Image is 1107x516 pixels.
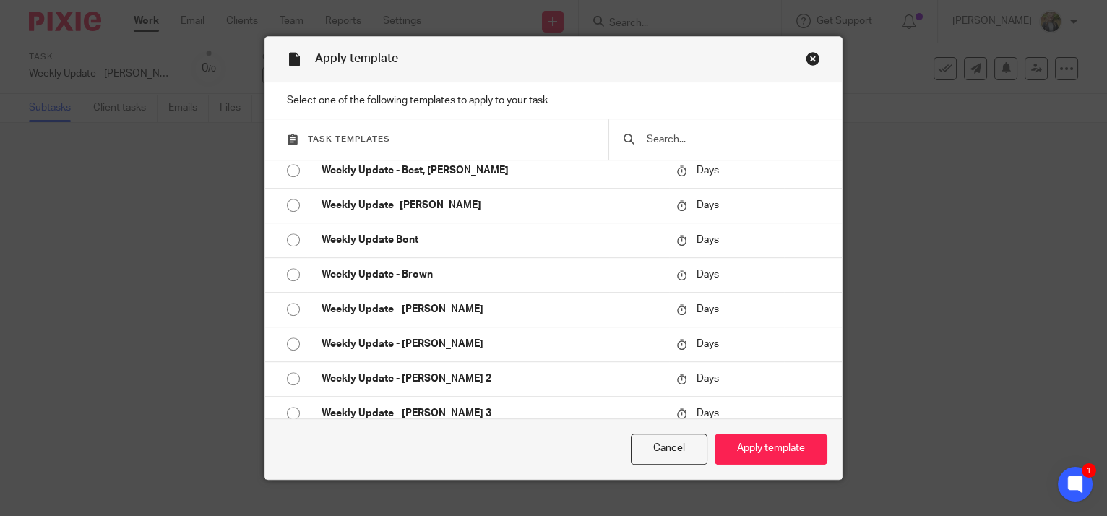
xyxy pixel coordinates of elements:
[715,434,827,465] button: Apply template
[322,163,662,178] p: Weekly Update - Best, [PERSON_NAME]
[697,304,719,314] span: Days
[697,200,719,210] span: Days
[697,408,719,418] span: Days
[315,53,398,64] span: Apply template
[697,339,719,349] span: Days
[322,198,662,212] p: Weekly Update- [PERSON_NAME]
[645,132,827,147] input: Search...
[322,267,662,282] p: Weekly Update - Brown
[322,337,662,351] p: Weekly Update - [PERSON_NAME]
[322,371,662,386] p: Weekly Update - [PERSON_NAME] 2
[806,51,820,66] div: Close this dialog window
[631,434,707,465] button: Cancel
[697,270,719,280] span: Days
[322,302,662,317] p: Weekly Update - [PERSON_NAME]
[1082,463,1096,478] div: 1
[697,374,719,384] span: Days
[697,165,719,176] span: Days
[308,135,390,143] span: Task templates
[265,82,842,119] p: Select one of the following templates to apply to your task
[322,233,662,247] p: Weekly Update Bont
[322,406,662,421] p: Weekly Update - [PERSON_NAME] 3
[697,235,719,245] span: Days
